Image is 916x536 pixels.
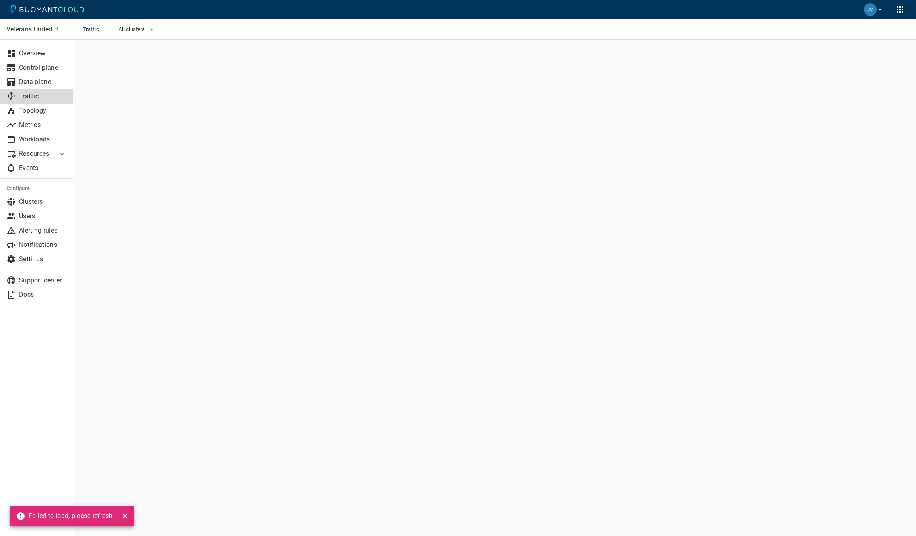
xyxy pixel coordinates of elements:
button: close [119,510,131,522]
img: Joshua Miller [864,3,877,16]
p: Support center [19,276,67,284]
p: Clusters [19,198,67,206]
p: Workloads [19,135,67,143]
p: Events [19,164,67,172]
p: Control plane [19,64,67,72]
p: Notifications [19,241,67,249]
p: Alerting rules [19,227,67,235]
span: All clusters [119,26,147,33]
p: Overview [19,49,67,57]
p: Failed to load, please refresh [29,512,113,520]
h5: Configure [6,185,67,192]
p: Metrics [19,121,67,129]
span: Traffic [83,19,109,40]
button: All clusters [119,23,156,35]
p: Users [19,212,67,220]
p: Traffic [19,92,67,100]
p: Data plane [19,78,67,86]
p: Docs [19,291,67,299]
p: Veterans United Home Loans [6,25,66,33]
p: Settings [19,255,67,263]
p: Resources [19,150,51,158]
p: Topology [19,107,67,115]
